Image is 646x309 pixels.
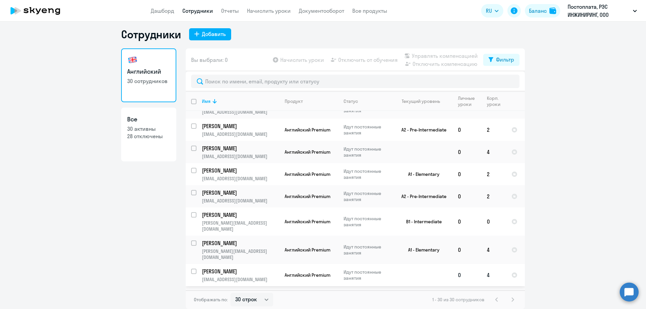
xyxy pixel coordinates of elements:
[151,7,174,14] a: Дашборд
[481,236,506,264] td: 4
[487,95,501,107] div: Корп. уроки
[202,176,279,182] p: [EMAIL_ADDRESS][DOMAIN_NAME]
[127,125,170,132] p: 30 активны
[121,108,176,161] a: Все30 активны28 отключены
[453,264,481,286] td: 0
[202,220,279,232] p: [PERSON_NAME][EMAIL_ADDRESS][DOMAIN_NAME]
[390,207,453,236] td: B1 - Intermediate
[549,7,556,14] img: balance
[344,98,390,104] div: Статус
[285,127,330,133] span: Английский Premium
[127,115,170,124] h3: Все
[285,219,330,225] span: Английский Premium
[202,276,279,282] p: [EMAIL_ADDRESS][DOMAIN_NAME]
[344,244,390,256] p: Идут постоянные занятия
[481,119,506,141] td: 2
[202,239,279,247] a: [PERSON_NAME]
[481,141,506,163] td: 4
[568,3,630,19] p: Постоплата, РЭС ИНЖИНИРИНГ, ООО
[127,54,138,65] img: english
[285,193,330,199] span: Английский Premium
[432,297,485,303] span: 1 - 30 из 30 сотрудников
[487,95,506,107] div: Корп. уроки
[481,286,506,308] td: 5
[481,207,506,236] td: 0
[458,95,477,107] div: Личные уроки
[221,7,239,14] a: Отчеты
[202,239,278,247] p: [PERSON_NAME]
[481,4,503,17] button: RU
[202,98,279,104] div: Имя
[453,119,481,141] td: 0
[453,185,481,207] td: 0
[390,185,453,207] td: A2 - Pre-Intermediate
[285,272,330,278] span: Английский Premium
[344,146,390,158] p: Идут постоянные занятия
[202,268,279,275] a: [PERSON_NAME]
[344,190,390,202] p: Идут постоянные занятия
[202,248,279,260] p: [PERSON_NAME][EMAIL_ADDRESS][DOMAIN_NAME]
[202,145,278,152] p: [PERSON_NAME]
[202,167,279,174] a: [PERSON_NAME]
[202,109,279,115] p: [EMAIL_ADDRESS][DOMAIN_NAME]
[344,124,390,136] p: Идут постоянные занятия
[121,48,176,102] a: Английский30 сотрудников
[402,98,440,104] div: Текущий уровень
[453,163,481,185] td: 0
[285,171,330,177] span: Английский Premium
[202,290,278,297] p: [PERSON_NAME]
[299,7,344,14] a: Документооборот
[285,149,330,155] span: Английский Premium
[525,4,560,17] button: Балансbalance
[247,7,291,14] a: Начислить уроки
[202,145,279,152] a: [PERSON_NAME]
[390,119,453,141] td: A2 - Pre-Intermediate
[285,247,330,253] span: Английский Premium
[202,211,279,219] a: [PERSON_NAME]
[191,56,228,64] span: Вы выбрали: 0
[191,75,519,88] input: Поиск по имени, email, продукту или статусу
[390,236,453,264] td: A1 - Elementary
[564,3,640,19] button: Постоплата, РЭС ИНЖИНИРИНГ, ООО
[481,185,506,207] td: 2
[202,167,278,174] p: [PERSON_NAME]
[202,153,279,159] p: [EMAIL_ADDRESS][DOMAIN_NAME]
[529,7,547,15] div: Баланс
[121,28,181,41] h1: Сотрудники
[344,269,390,281] p: Идут постоянные занятия
[127,67,170,76] h3: Английский
[202,189,278,196] p: [PERSON_NAME]
[285,98,303,104] div: Продукт
[481,163,506,185] td: 2
[352,7,387,14] a: Все продукты
[182,7,213,14] a: Сотрудники
[285,98,338,104] div: Продукт
[202,122,278,130] p: [PERSON_NAME]
[344,168,390,180] p: Идут постоянные занятия
[202,98,211,104] div: Имя
[189,28,231,40] button: Добавить
[390,163,453,185] td: A1 - Elementary
[390,286,453,308] td: B1 - Intermediate
[344,216,390,228] p: Идут постоянные занятия
[127,77,170,85] p: 30 сотрудников
[458,95,481,107] div: Личные уроки
[496,55,514,64] div: Фильтр
[202,131,279,137] p: [EMAIL_ADDRESS][DOMAIN_NAME]
[202,268,278,275] p: [PERSON_NAME]
[453,207,481,236] td: 0
[202,122,279,130] a: [PERSON_NAME]
[127,132,170,140] p: 28 отключены
[194,297,228,303] span: Отображать по:
[395,98,452,104] div: Текущий уровень
[202,30,226,38] div: Добавить
[453,236,481,264] td: 0
[481,264,506,286] td: 4
[453,286,481,308] td: 4
[202,290,279,297] a: [PERSON_NAME]
[202,189,279,196] a: [PERSON_NAME]
[202,198,279,204] p: [EMAIL_ADDRESS][DOMAIN_NAME]
[202,211,278,219] p: [PERSON_NAME]
[486,7,492,15] span: RU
